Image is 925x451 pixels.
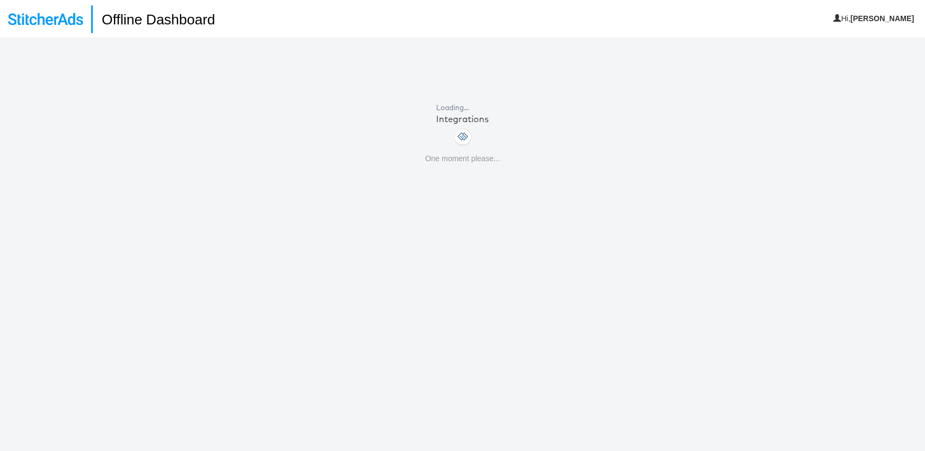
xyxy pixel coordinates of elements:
div: Loading... [436,103,489,113]
h1: Offline Dashboard [91,5,215,33]
b: [PERSON_NAME] [851,14,914,23]
div: Integrations [436,113,489,125]
p: One moment please... [425,154,500,164]
img: StitcherAds [8,13,83,25]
